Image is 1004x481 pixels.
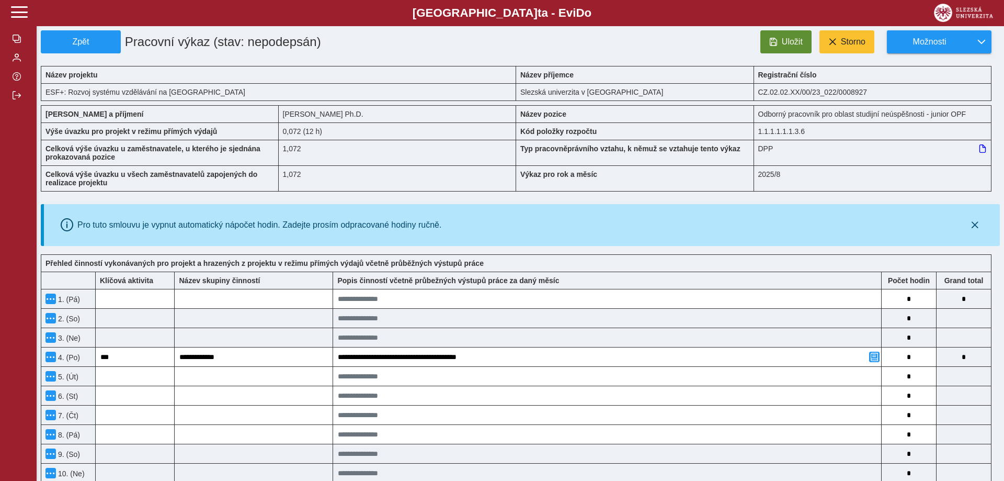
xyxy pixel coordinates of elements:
[576,6,584,19] span: D
[56,315,80,323] span: 2. (So)
[585,6,592,19] span: o
[45,127,217,136] b: Výše úvazku pro projekt v režimu přímých výdajů
[45,294,56,304] button: Menu
[45,332,56,343] button: Menu
[520,127,597,136] b: Kód položky rozpočtu
[841,37,865,47] span: Storno
[45,170,257,187] b: Celková výše úvazku u všech zaměstnavatelů zapojených do realizace projektu
[45,352,56,362] button: Menu
[41,30,121,53] button: Zpět
[45,144,260,161] b: Celková výše úvazku u zaměstnavatele, u kterého je sjednána prokazovaná pozice
[45,449,56,459] button: Menu
[45,71,98,79] b: Název projektu
[56,469,85,478] span: 10. (Ne)
[520,144,740,153] b: Typ pracovněprávního vztahu, k němuž se vztahuje tento výkaz
[754,83,992,101] div: CZ.02.02.XX/00/23_022/0008927
[279,140,517,165] div: 1,072
[869,352,880,362] button: Přidat poznámku
[279,122,517,140] div: 0,576 h / den. 2,88 h / týden.
[179,276,260,285] b: Název skupiny činností
[45,410,56,420] button: Menu
[896,37,963,47] span: Možnosti
[758,71,817,79] b: Registrační číslo
[754,140,992,165] div: DPP
[538,6,541,19] span: t
[45,110,143,118] b: [PERSON_NAME] a příjmení
[45,259,484,267] b: Přehled činností vykonávaných pro projekt a hrazených z projektu v režimu přímých výdajů včetně p...
[520,110,566,118] b: Název pozice
[279,105,517,122] div: [PERSON_NAME] Ph.D.
[45,429,56,440] button: Menu
[279,165,517,192] div: 1,072
[45,37,116,47] span: Zpět
[760,30,812,53] button: Uložit
[100,276,153,285] b: Klíčová aktivita
[56,450,80,458] span: 9. (So)
[45,468,56,478] button: Menu
[41,83,516,101] div: ESF+: Rozvoj systému vzdělávání na [GEOGRAPHIC_DATA]
[520,71,574,79] b: Název příjemce
[56,411,78,420] span: 7. (Čt)
[337,276,559,285] b: Popis činností včetně průbežných výstupů práce za daný měsíc
[56,392,78,400] span: 6. (St)
[520,170,597,178] b: Výkaz pro rok a měsíc
[819,30,874,53] button: Storno
[31,6,973,20] b: [GEOGRAPHIC_DATA] a - Evi
[754,165,992,192] div: 2025/8
[45,390,56,401] button: Menu
[782,37,803,47] span: Uložit
[754,105,992,122] div: Odborný pracovník pro oblast studijní neúspěšnosti - junior OPF
[516,83,754,101] div: Slezská univerzita v [GEOGRAPHIC_DATA]
[56,431,80,439] span: 8. (Pá)
[937,276,991,285] b: Suma za den přes všechny výkazy
[887,30,972,53] button: Možnosti
[754,122,992,140] div: 1.1.1.1.1.1.3.6
[121,30,440,53] h1: Pracovní výkaz (stav: nepodepsán)
[56,373,78,381] span: 5. (Út)
[56,334,81,342] span: 3. (Ne)
[45,371,56,382] button: Menu
[934,4,993,22] img: logo_web_su.png
[56,353,80,362] span: 4. (Po)
[882,276,936,285] b: Počet hodin
[56,295,80,304] span: 1. (Pá)
[45,313,56,323] button: Menu
[77,220,441,230] div: Pro tuto smlouvu je vypnut automatický nápočet hodin. Zadejte prosím odpracované hodiny ručně.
